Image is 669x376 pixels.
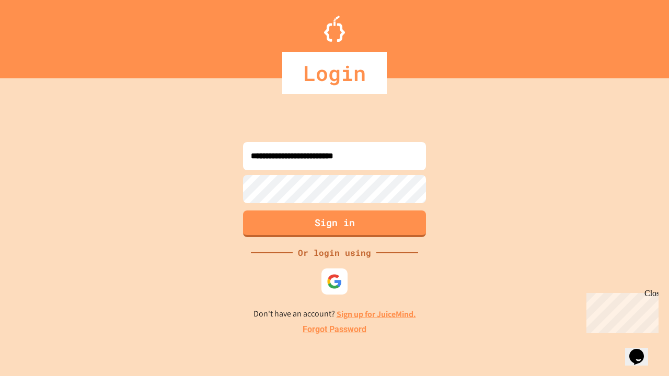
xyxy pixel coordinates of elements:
div: Chat with us now!Close [4,4,72,66]
p: Don't have an account? [253,308,416,321]
a: Sign up for JuiceMind. [337,309,416,320]
iframe: chat widget [582,289,659,333]
img: Logo.svg [324,16,345,42]
div: Or login using [293,246,376,259]
button: Sign in [243,210,426,237]
a: Forgot Password [303,323,366,336]
iframe: chat widget [625,334,659,366]
img: google-icon.svg [327,274,342,289]
div: Login [282,52,387,94]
